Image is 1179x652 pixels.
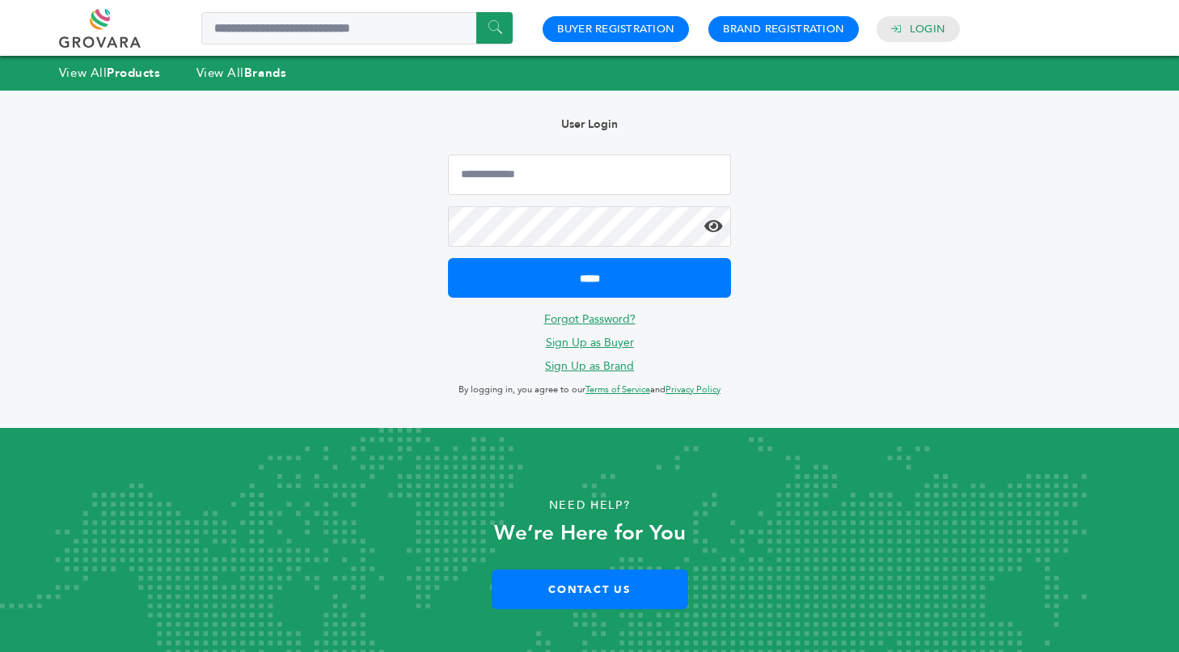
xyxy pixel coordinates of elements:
[492,569,688,609] a: Contact Us
[196,65,287,81] a: View AllBrands
[59,65,161,81] a: View AllProducts
[544,311,636,327] a: Forgot Password?
[448,206,731,247] input: Password
[201,12,513,44] input: Search a product or brand...
[546,335,634,350] a: Sign Up as Buyer
[557,22,674,36] a: Buyer Registration
[723,22,844,36] a: Brand Registration
[448,155,731,195] input: Email Address
[545,358,634,374] a: Sign Up as Brand
[107,65,160,81] strong: Products
[448,380,731,400] p: By logging in, you agree to our and
[666,383,720,396] a: Privacy Policy
[585,383,650,396] a: Terms of Service
[59,493,1120,518] p: Need Help?
[494,519,686,548] strong: We’re Here for You
[561,116,618,132] b: User Login
[244,65,286,81] strong: Brands
[910,22,945,36] a: Login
